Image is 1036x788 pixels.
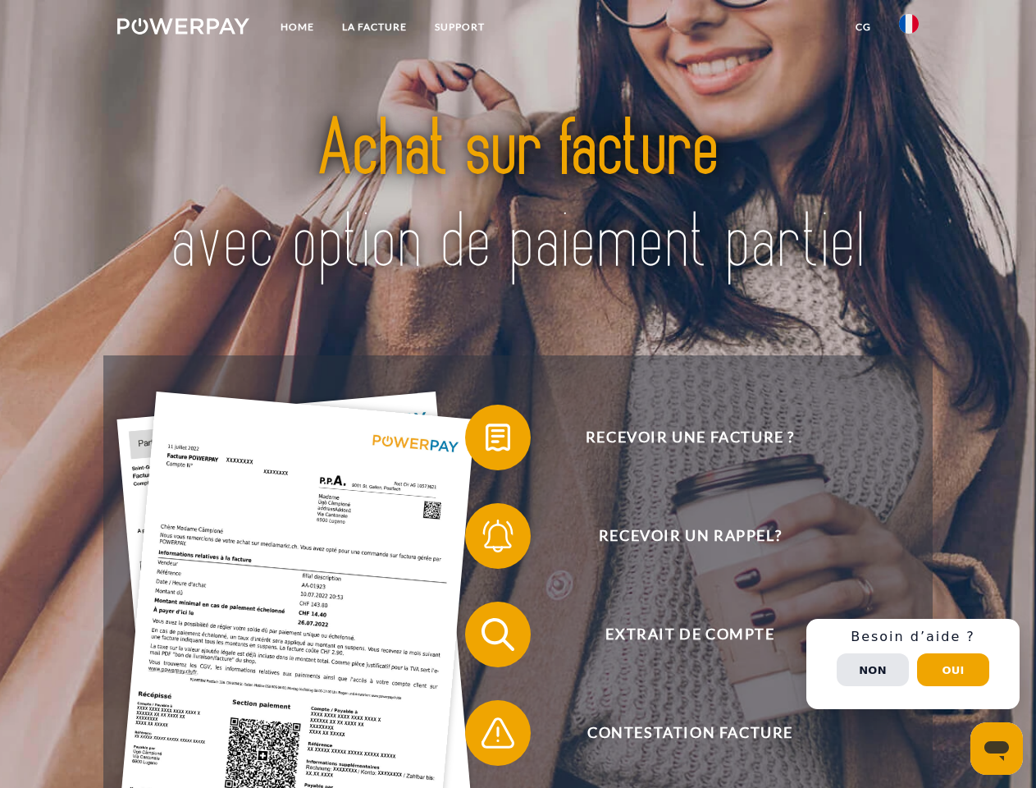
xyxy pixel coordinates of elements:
iframe: Bouton de lancement de la fenêtre de messagerie [970,722,1023,775]
button: Recevoir un rappel? [465,503,892,569]
img: fr [899,14,919,34]
a: Home [267,12,328,42]
img: qb_search.svg [477,614,518,655]
button: Contestation Facture [465,700,892,766]
button: Recevoir une facture ? [465,405,892,470]
span: Recevoir un rappel? [489,503,891,569]
img: title-powerpay_fr.svg [157,79,879,314]
span: Extrait de compte [489,602,891,667]
div: Schnellhilfe [806,619,1020,709]
button: Oui [917,653,989,686]
span: Recevoir une facture ? [489,405,891,470]
span: Contestation Facture [489,700,891,766]
a: CG [842,12,885,42]
img: qb_bell.svg [477,515,518,557]
h3: Besoin d’aide ? [816,629,1010,645]
button: Extrait de compte [465,602,892,667]
img: logo-powerpay-white.svg [117,18,249,34]
a: Support [421,12,499,42]
button: Non [837,653,909,686]
a: LA FACTURE [328,12,421,42]
img: qb_warning.svg [477,712,518,754]
img: qb_bill.svg [477,417,518,458]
